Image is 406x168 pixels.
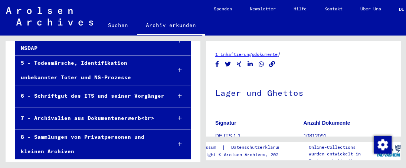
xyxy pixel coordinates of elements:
div: 6 - Schriftgut des ITS und seiner Vorgänger [15,89,166,103]
p: 10812091 [304,132,392,140]
button: Share on Facebook [213,60,221,69]
button: Copy link [268,60,276,69]
a: Datenschutzerklärung [225,144,292,151]
button: Share on LinkedIn [246,60,254,69]
div: | [193,144,292,151]
button: Share on Twitter [224,60,232,69]
b: Signatur [215,120,236,126]
a: Archiv erkunden [137,16,205,36]
p: Die Arolsen Archives Online-Collections [309,137,376,151]
button: Share on Xing [235,60,243,69]
div: 8 - Sammlungen von Privatpersonen und kleinen Archiven [15,130,166,159]
div: 5 - Todesmärsche, Identifikation unbekannter Toter und NS-Prozesse [15,56,166,85]
h1: Lager und Ghettos [215,76,391,108]
b: Anzahl Dokumente [304,120,350,126]
p: Copyright © Arolsen Archives, 2021 [193,151,292,158]
button: Share on WhatsApp [258,60,265,69]
img: Zustimmung ändern [374,136,392,154]
span: / [278,51,281,57]
div: 4 - Sondereinrichtungen und -maßnahmen der NSDAP [15,27,166,56]
img: Arolsen_neg.svg [6,7,93,26]
p: DE ITS 1.1 [215,132,303,140]
p: wurden entwickelt in Partnerschaft mit [309,151,376,164]
a: Impressum [193,144,222,151]
a: 1 Inhaftierungsdokumente [215,51,278,57]
a: Suchen [99,16,137,34]
div: 7 - Archivalien aus Dokumentenerwerb<br> [15,111,166,125]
